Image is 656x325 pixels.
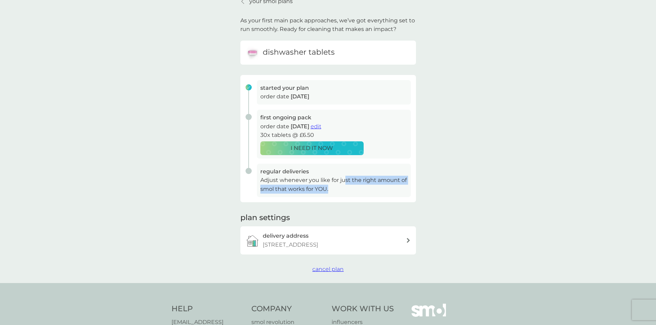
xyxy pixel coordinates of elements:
[260,176,407,193] p: Adjust whenever you like for just the right amount of smol that works for YOU.
[263,240,318,249] p: [STREET_ADDRESS]
[263,47,335,58] h6: dishwasher tablets
[312,266,344,272] span: cancel plan
[291,93,309,100] span: [DATE]
[246,46,259,59] img: dishwasher tablets
[240,226,416,254] a: delivery address[STREET_ADDRESS]
[311,122,321,131] button: edit
[260,141,364,155] button: I NEED IT NOW
[260,122,407,131] p: order date
[240,16,416,34] p: As your first main pack approaches, we’ve got everything set to run smoothly. Ready for cleaning ...
[332,304,394,314] h4: Work With Us
[312,265,344,274] button: cancel plan
[291,144,333,153] p: I NEED IT NOW
[251,304,325,314] h4: Company
[291,123,309,130] span: [DATE]
[260,131,407,140] p: 30x tablets @ £6.50
[240,213,290,223] h2: plan settings
[311,123,321,130] span: edit
[171,304,245,314] h4: Help
[260,92,407,101] p: order date
[260,84,407,93] h3: started your plan
[260,113,407,122] h3: first ongoing pack
[260,167,407,176] h3: regular deliveries
[263,231,309,240] h3: delivery address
